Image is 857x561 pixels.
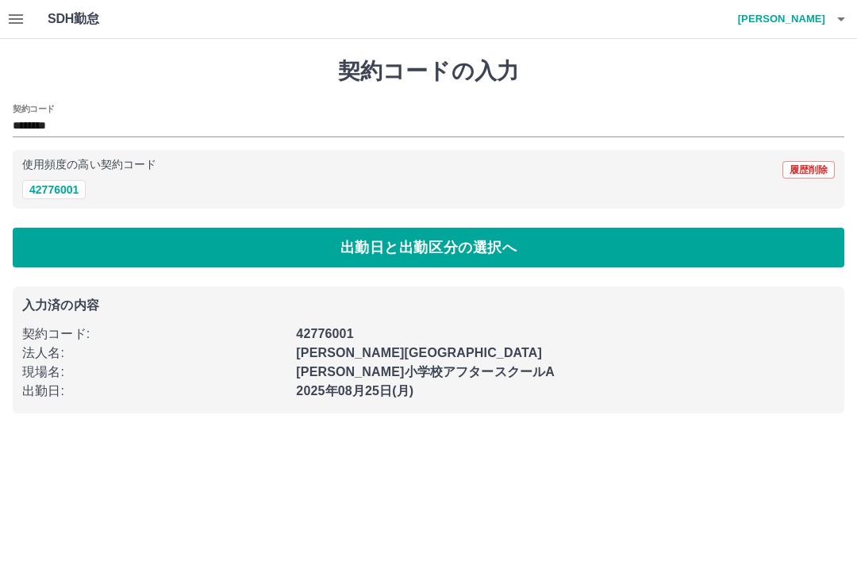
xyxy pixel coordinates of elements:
button: 42776001 [22,180,86,199]
b: 2025年08月25日(月) [296,384,413,398]
p: 現場名 : [22,363,286,382]
h2: 契約コード [13,102,55,115]
p: 契約コード : [22,325,286,344]
button: 履歴削除 [782,161,835,179]
h1: 契約コードの入力 [13,58,844,85]
p: 使用頻度の高い契約コード [22,159,156,171]
p: 入力済の内容 [22,299,835,312]
p: 法人名 : [22,344,286,363]
p: 出勤日 : [22,382,286,401]
b: [PERSON_NAME]小学校アフタースクールA [296,365,555,378]
b: 42776001 [296,327,353,340]
b: [PERSON_NAME][GEOGRAPHIC_DATA] [296,346,542,359]
button: 出勤日と出勤区分の選択へ [13,228,844,267]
